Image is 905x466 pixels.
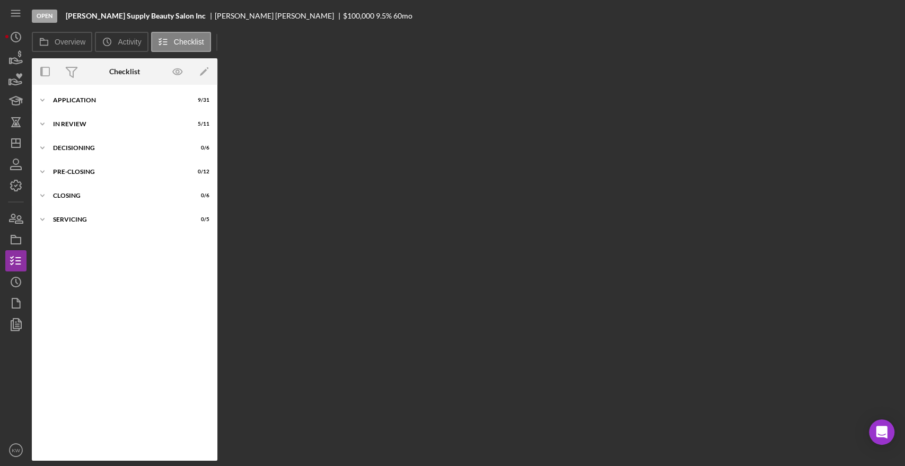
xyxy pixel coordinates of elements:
[53,169,183,175] div: Pre-Closing
[109,67,140,76] div: Checklist
[190,145,209,151] div: 0 / 6
[32,10,57,23] div: Open
[95,32,148,52] button: Activity
[174,38,204,46] label: Checklist
[190,192,209,199] div: 0 / 6
[32,32,92,52] button: Overview
[66,12,206,20] b: [PERSON_NAME] Supply Beauty Salon Inc
[190,121,209,127] div: 5 / 11
[190,169,209,175] div: 0 / 12
[118,38,141,46] label: Activity
[151,32,211,52] button: Checklist
[53,145,183,151] div: Decisioning
[869,419,894,445] div: Open Intercom Messenger
[190,97,209,103] div: 9 / 31
[376,12,392,20] div: 9.5 %
[5,439,27,461] button: KW
[53,216,183,223] div: Servicing
[53,192,183,199] div: Closing
[393,12,412,20] div: 60 mo
[215,12,343,20] div: [PERSON_NAME] [PERSON_NAME]
[53,121,183,127] div: In Review
[343,11,374,20] span: $100,000
[190,216,209,223] div: 0 / 5
[55,38,85,46] label: Overview
[53,97,183,103] div: Application
[12,447,20,453] text: KW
